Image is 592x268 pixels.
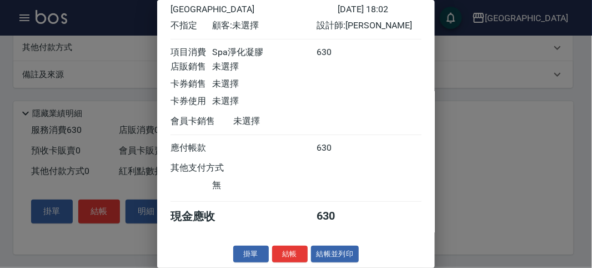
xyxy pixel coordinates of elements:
[212,61,317,73] div: 未選擇
[317,20,422,32] div: 設計師: [PERSON_NAME]
[212,47,317,58] div: Spa淨化凝膠
[317,142,359,154] div: 630
[338,4,422,14] div: [DATE] 18:02
[170,162,254,174] div: 其他支付方式
[212,96,317,107] div: 未選擇
[170,209,233,224] div: 現金應收
[170,4,338,14] div: [GEOGRAPHIC_DATA]
[170,78,212,90] div: 卡券銷售
[233,116,338,127] div: 未選擇
[170,142,212,154] div: 應付帳款
[170,20,212,32] div: 不指定
[170,47,212,58] div: 項目消費
[233,246,269,263] button: 掛單
[317,209,359,224] div: 630
[212,180,317,191] div: 無
[212,20,317,32] div: 顧客: 未選擇
[170,96,212,107] div: 卡券使用
[170,61,212,73] div: 店販銷售
[170,116,233,127] div: 會員卡銷售
[212,78,317,90] div: 未選擇
[317,47,359,58] div: 630
[311,246,359,263] button: 結帳並列印
[272,246,308,263] button: 結帳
